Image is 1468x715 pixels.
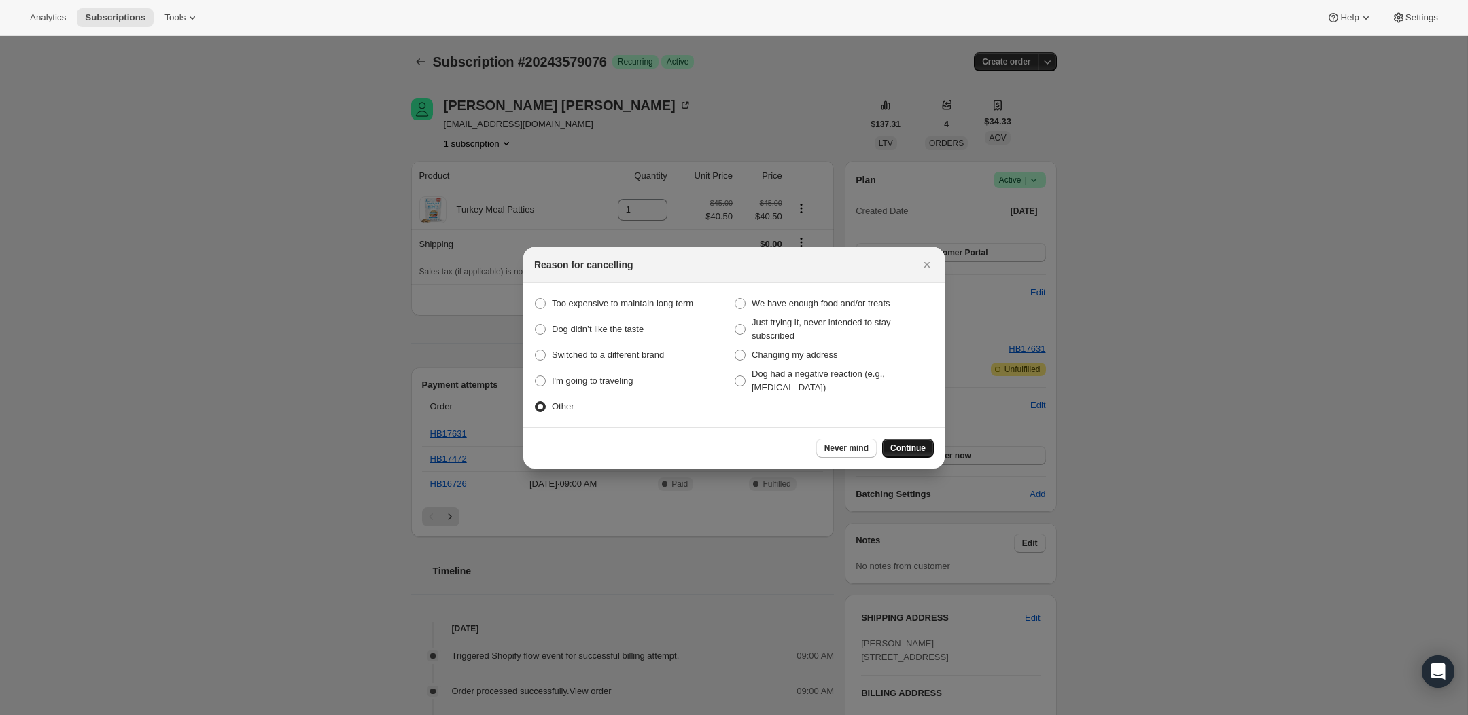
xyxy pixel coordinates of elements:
[1405,12,1438,23] span: Settings
[552,375,633,386] span: I'm going to traveling
[552,350,664,360] span: Switched to a different brand
[816,439,877,458] button: Never mind
[552,324,644,334] span: Dog didn’t like the taste
[552,298,693,308] span: Too expensive to maintain long term
[1384,8,1446,27] button: Settings
[824,443,869,454] span: Never mind
[156,8,207,27] button: Tools
[1318,8,1380,27] button: Help
[164,12,186,23] span: Tools
[534,258,633,272] h2: Reason for cancelling
[85,12,145,23] span: Subscriptions
[22,8,74,27] button: Analytics
[1340,12,1359,23] span: Help
[752,298,890,308] span: We have enough food and/or treats
[752,369,885,392] span: Dog had a negative reaction (e.g., [MEDICAL_DATA])
[30,12,66,23] span: Analytics
[890,443,926,454] span: Continue
[552,401,574,411] span: Other
[1422,655,1454,688] div: Open Intercom Messenger
[882,439,934,458] button: Continue
[752,317,891,341] span: Just trying it, never intended to stay subscribed
[752,350,837,360] span: Changing my address
[917,255,937,274] button: Close
[77,8,154,27] button: Subscriptions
